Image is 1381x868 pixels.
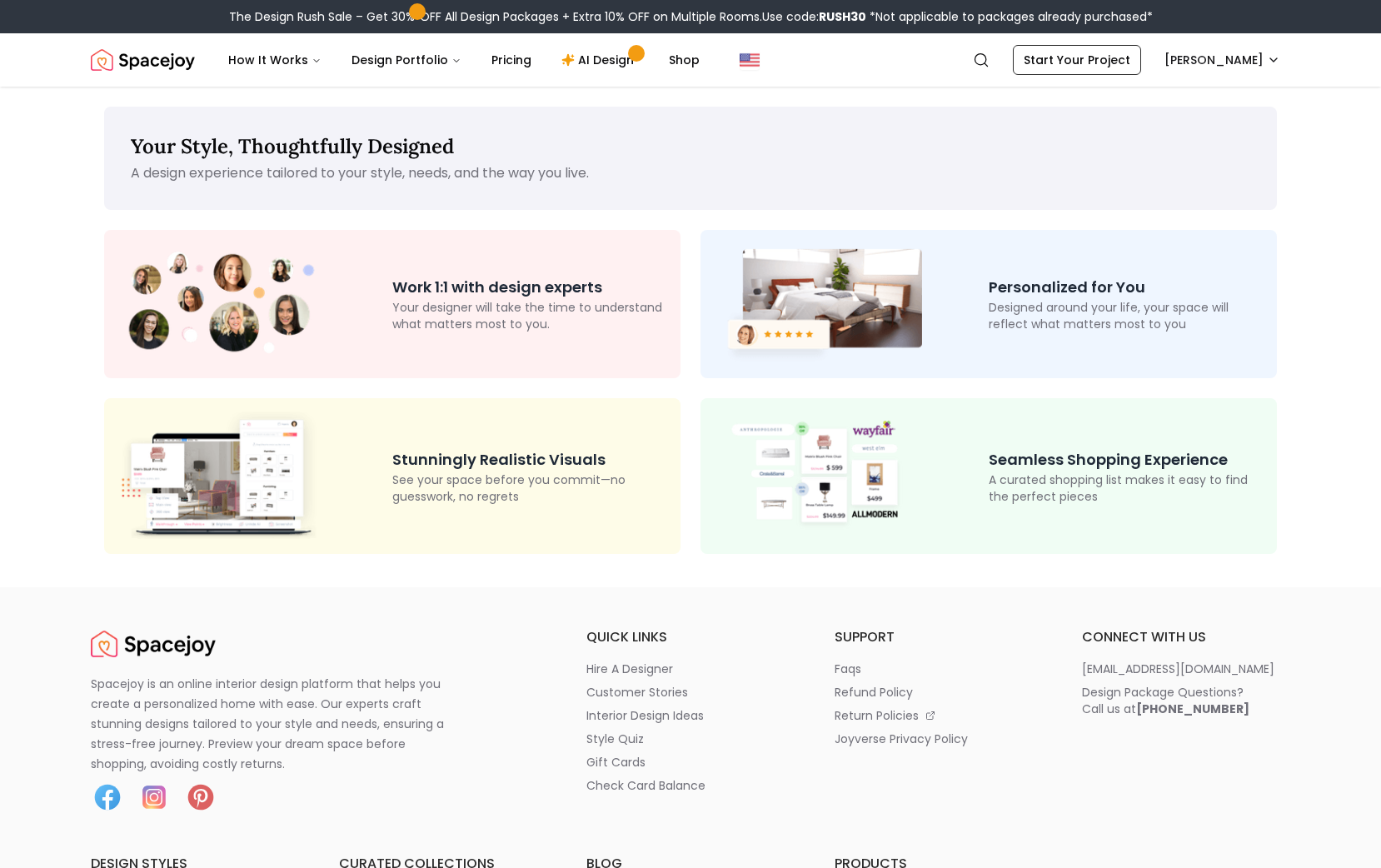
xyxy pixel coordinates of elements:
p: style quiz [586,731,644,747]
p: Spacejoy is an online interior design platform that helps you create a personalized home with eas... [91,674,464,774]
nav: Global [91,33,1290,87]
img: Instagram icon [137,781,171,814]
a: refund policy [835,684,1043,701]
p: [EMAIL_ADDRESS][DOMAIN_NAME] [1082,661,1274,677]
img: 3D Design [117,412,326,540]
nav: Main [215,43,713,77]
p: faqs [835,661,861,677]
span: Use code: [762,8,866,25]
a: faqs [835,661,1043,677]
img: Spacejoy Logo [91,627,216,661]
p: Your designer will take the time to understand what matters most to you. [392,299,667,332]
a: style quiz [586,731,795,747]
a: check card balance [586,777,795,794]
a: hire a designer [586,661,795,677]
h6: connect with us [1082,627,1290,647]
p: Stunningly Realistic Visuals [392,448,667,471]
p: See your space before you commit—no guesswork, no regrets [392,471,667,505]
p: Seamless Shopping Experience [989,448,1264,471]
b: RUSH30 [819,8,866,25]
span: *Not applicable to packages already purchased* [866,8,1153,25]
div: The Design Rush Sale – Get 30% OFF All Design Packages + Extra 10% OFF on Multiple Rooms. [229,8,1153,25]
button: Design Portfolio [338,43,475,77]
img: Facebook icon [91,781,124,814]
p: Work 1:1 with design experts [392,276,667,299]
a: AI Design [548,43,652,77]
img: Design Experts [117,246,326,363]
img: Spacejoy Logo [91,43,195,77]
p: A curated shopping list makes it easy to find the perfect pieces [989,471,1264,505]
p: refund policy [835,684,913,701]
a: Pricing [478,43,545,77]
a: Start Your Project [1013,45,1141,75]
p: Your Style, Thoughtfully Designed [131,133,1250,160]
p: return policies [835,707,919,724]
p: interior design ideas [586,707,704,724]
a: gift cards [586,754,795,771]
a: interior design ideas [586,707,795,724]
h6: support [835,627,1043,647]
a: [EMAIL_ADDRESS][DOMAIN_NAME] [1082,661,1290,677]
p: customer stories [586,684,688,701]
img: Room Design [714,243,922,365]
h6: quick links [586,627,795,647]
p: Designed around your life, your space will reflect what matters most to you [989,299,1264,332]
p: gift cards [586,754,646,771]
a: Spacejoy [91,627,216,661]
p: hire a designer [586,661,673,677]
img: United States [740,50,760,70]
a: Shop [656,43,713,77]
a: Spacejoy [91,43,195,77]
a: customer stories [586,684,795,701]
button: [PERSON_NAME] [1154,45,1290,75]
button: How It Works [215,43,335,77]
p: Personalized for You [989,276,1264,299]
a: return policies [835,707,1043,724]
div: Design Package Questions? Call us at [1082,684,1249,717]
p: A design experience tailored to your style, needs, and the way you live. [131,163,1250,183]
p: check card balance [586,777,705,794]
img: Pinterest icon [184,781,217,814]
p: joyverse privacy policy [835,731,968,747]
a: joyverse privacy policy [835,731,1043,747]
b: [PHONE_NUMBER] [1136,701,1249,717]
img: Shop Design [714,417,922,536]
a: Design Package Questions?Call us at[PHONE_NUMBER] [1082,684,1290,717]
